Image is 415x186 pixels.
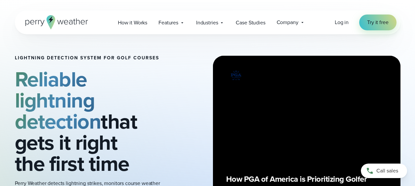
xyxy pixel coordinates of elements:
span: Call sales [376,167,398,175]
a: How it Works [112,16,153,29]
span: Try it free [367,18,388,26]
span: Features [158,19,178,27]
h1: Lightning detection system for golf courses [15,55,169,61]
span: Industries [196,19,218,27]
span: How it Works [118,19,147,27]
a: Call sales [361,164,407,178]
img: PGA.svg [226,69,246,81]
a: Log in [335,18,349,26]
a: Case Studies [230,16,271,29]
h2: that gets it right the first time [15,69,169,174]
strong: Reliable lightning detection [15,64,101,137]
span: Case Studies [236,19,265,27]
span: Company [277,18,298,26]
a: Try it free [359,15,396,30]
